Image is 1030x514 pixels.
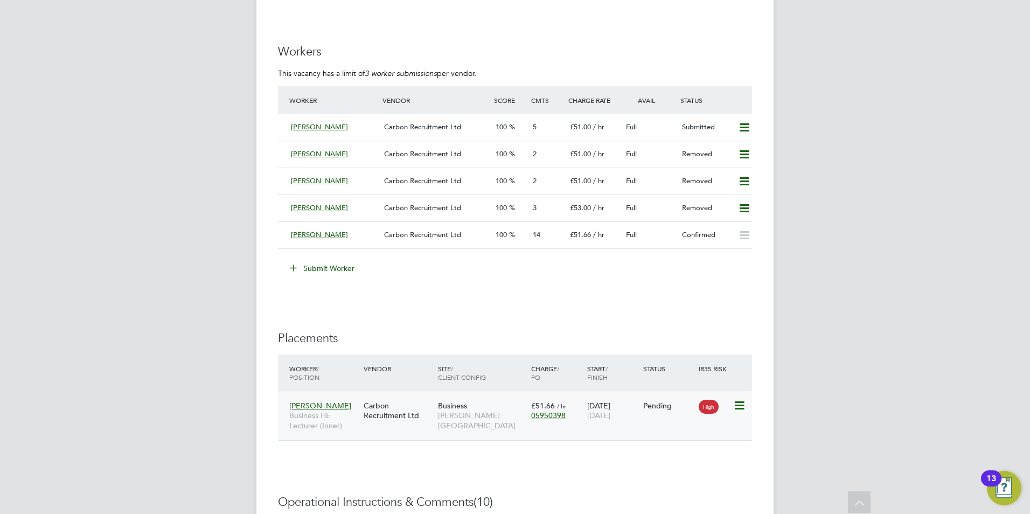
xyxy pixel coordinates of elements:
[289,401,351,411] span: [PERSON_NAME]
[570,203,591,212] span: £53.00
[678,199,734,217] div: Removed
[643,401,694,411] div: Pending
[278,495,752,510] h3: Operational Instructions & Comments
[678,226,734,244] div: Confirmed
[626,149,637,158] span: Full
[496,176,507,185] span: 100
[533,122,537,131] span: 5
[496,230,507,239] span: 100
[287,395,752,404] a: [PERSON_NAME]Business HE Lecturer (Inner)Carbon Recruitment LtdBusiness[PERSON_NAME][GEOGRAPHIC_D...
[531,401,555,411] span: £51.66
[380,91,491,110] div: Vendor
[361,395,435,426] div: Carbon Recruitment Ltd
[593,176,604,185] span: / hr
[584,359,641,387] div: Start
[570,149,591,158] span: £51.00
[641,359,697,378] div: Status
[570,122,591,131] span: £51.00
[587,364,608,381] span: / Finish
[435,359,528,387] div: Site
[584,395,641,426] div: [DATE]
[570,230,591,239] span: £51.66
[626,176,637,185] span: Full
[438,364,486,381] span: / Client Config
[987,471,1021,505] button: Open Resource Center, 13 new notifications
[566,91,622,110] div: Charge Rate
[496,149,507,158] span: 100
[593,230,604,239] span: / hr
[438,411,526,430] span: [PERSON_NAME][GEOGRAPHIC_DATA]
[438,401,467,411] span: Business
[986,478,996,492] div: 13
[699,400,719,414] span: High
[278,331,752,346] h3: Placements
[496,122,507,131] span: 100
[474,495,493,509] span: (10)
[587,411,610,420] span: [DATE]
[626,122,637,131] span: Full
[278,44,752,60] h3: Workers
[531,411,566,420] span: 05950398
[291,149,348,158] span: [PERSON_NAME]
[384,176,461,185] span: Carbon Recruitment Ltd
[557,402,566,410] span: / hr
[384,149,461,158] span: Carbon Recruitment Ltd
[291,122,348,131] span: [PERSON_NAME]
[528,91,566,110] div: Cmts
[384,203,461,212] span: Carbon Recruitment Ltd
[496,203,507,212] span: 100
[593,203,604,212] span: / hr
[384,122,461,131] span: Carbon Recruitment Ltd
[593,149,604,158] span: / hr
[533,149,537,158] span: 2
[289,364,319,381] span: / Position
[626,230,637,239] span: Full
[622,91,678,110] div: Avail
[626,203,637,212] span: Full
[533,230,540,239] span: 14
[678,145,734,163] div: Removed
[289,411,358,430] span: Business HE Lecturer (Inner)
[282,260,363,277] button: Submit Worker
[533,176,537,185] span: 2
[287,359,361,387] div: Worker
[278,68,752,78] p: This vacancy has a limit of per vendor.
[491,91,528,110] div: Score
[384,230,461,239] span: Carbon Recruitment Ltd
[696,359,733,378] div: IR35 Risk
[570,176,591,185] span: £51.00
[361,359,435,378] div: Vendor
[287,91,380,110] div: Worker
[291,176,348,185] span: [PERSON_NAME]
[593,122,604,131] span: / hr
[678,119,734,136] div: Submitted
[678,172,734,190] div: Removed
[291,203,348,212] span: [PERSON_NAME]
[533,203,537,212] span: 3
[291,230,348,239] span: [PERSON_NAME]
[365,68,437,78] em: 3 worker submissions
[528,359,584,387] div: Charge
[678,91,752,110] div: Status
[531,364,559,381] span: / PO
